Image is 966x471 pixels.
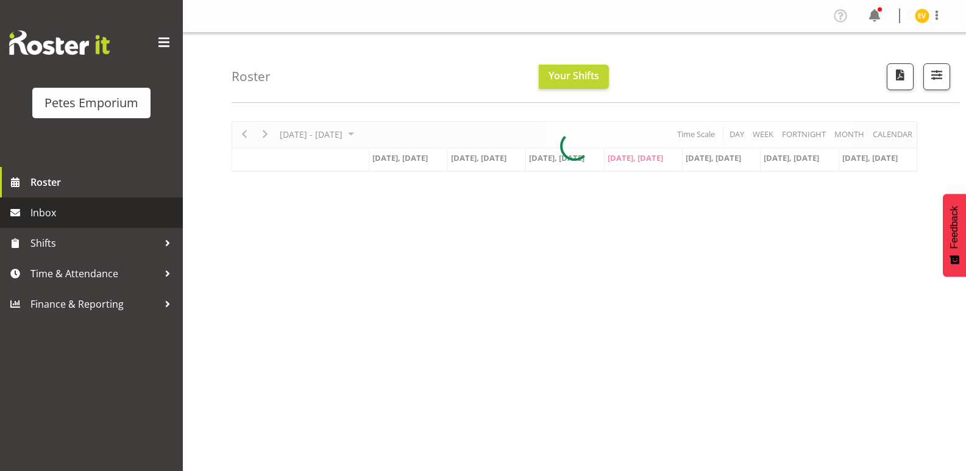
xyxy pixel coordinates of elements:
[30,173,177,191] span: Roster
[30,204,177,222] span: Inbox
[943,194,966,277] button: Feedback - Show survey
[539,65,609,89] button: Your Shifts
[915,9,929,23] img: eva-vailini10223.jpg
[549,69,599,82] span: Your Shifts
[232,69,271,83] h4: Roster
[9,30,110,55] img: Rosterit website logo
[949,206,960,249] span: Feedback
[30,234,158,252] span: Shifts
[923,63,950,90] button: Filter Shifts
[30,264,158,283] span: Time & Attendance
[44,94,138,112] div: Petes Emporium
[887,63,914,90] button: Download a PDF of the roster according to the set date range.
[30,295,158,313] span: Finance & Reporting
